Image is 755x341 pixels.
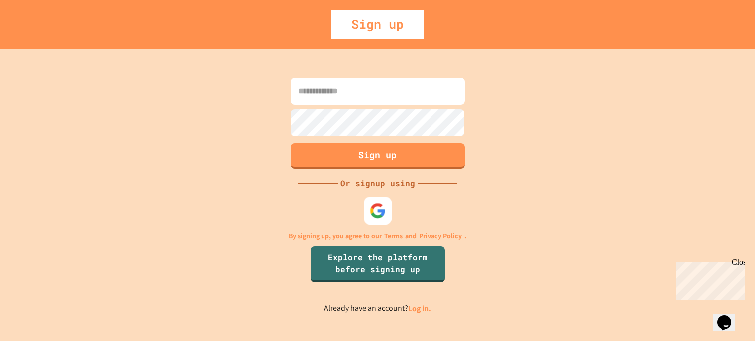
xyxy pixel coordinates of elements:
[4,4,69,63] div: Chat with us now!Close
[713,301,745,331] iframe: chat widget
[338,177,418,189] div: Or signup using
[291,143,465,169] button: Sign up
[311,246,445,282] a: Explore the platform before signing up
[672,258,745,300] iframe: chat widget
[324,302,431,315] p: Already have an account?
[289,231,466,241] p: By signing up, you agree to our and .
[331,10,424,39] div: Sign up
[384,231,403,241] a: Terms
[369,202,386,219] img: google-icon.svg
[408,303,431,314] a: Log in.
[419,231,462,241] a: Privacy Policy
